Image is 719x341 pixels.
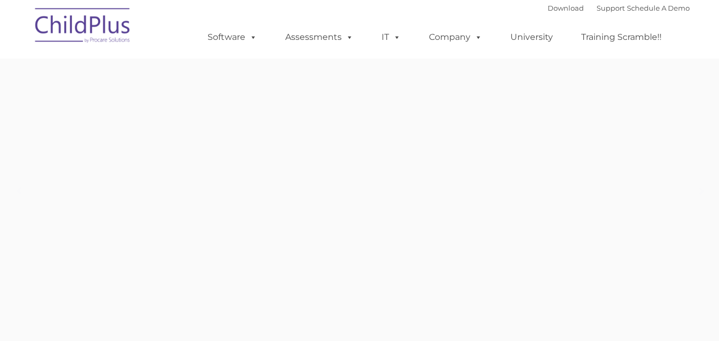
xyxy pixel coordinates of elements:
[548,4,584,12] a: Download
[418,27,493,48] a: Company
[627,4,690,12] a: Schedule A Demo
[275,27,364,48] a: Assessments
[371,27,411,48] a: IT
[500,27,564,48] a: University
[571,27,672,48] a: Training Scramble!!
[197,27,268,48] a: Software
[30,1,136,54] img: ChildPlus by Procare Solutions
[548,4,690,12] font: |
[597,4,625,12] a: Support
